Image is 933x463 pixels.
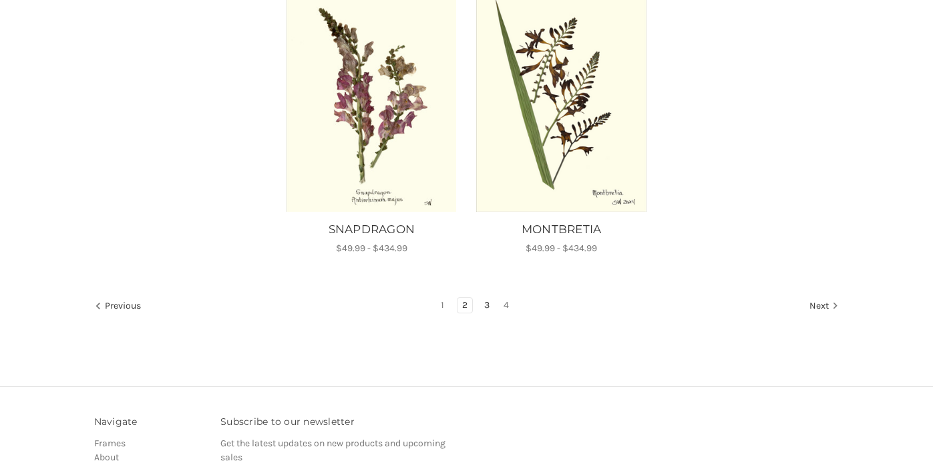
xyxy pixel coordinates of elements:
a: About [94,452,119,463]
a: Page 4 of 4 [499,298,514,313]
a: Page 1 of 4 [436,298,449,313]
a: Next [805,298,839,315]
a: SNAPDRAGON, Price range from $49.99 to $434.99 [284,221,459,239]
a: Frames [94,438,126,449]
h3: Subscribe to our newsletter [220,415,459,429]
a: Page 3 of 4 [480,298,494,313]
span: $49.99 - $434.99 [526,243,597,254]
h3: Navigate [94,415,207,429]
a: Page 2 of 4 [457,298,472,313]
span: $49.99 - $434.99 [336,243,407,254]
a: Previous [95,298,146,315]
a: MONTBRETIA, Price range from $49.99 to $434.99 [474,221,649,239]
nav: pagination [94,297,839,316]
